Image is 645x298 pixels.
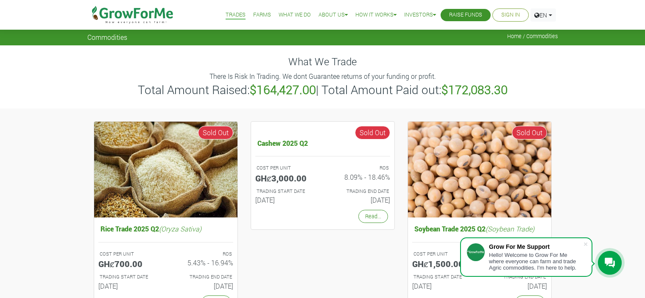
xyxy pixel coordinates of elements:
p: ROS [173,251,232,258]
h5: GHȼ700.00 [98,259,159,269]
a: Farms [253,11,271,19]
a: What We Do [279,11,311,19]
p: Estimated Trading End Date [173,273,232,281]
a: Rice Trade 2025 Q2(Oryza Sativa) COST PER UNIT GHȼ700.00 ROS 5.43% - 16.94% TRADING START DATE [D... [98,223,233,293]
a: Soybean Trade 2025 Q2(Soybean Trade) COST PER UNIT GHȼ1,500.00 ROS 6.19% - 15.11% TRADING START D... [412,223,547,293]
span: Sold Out [512,126,547,139]
p: ROS [330,164,389,172]
span: Sold Out [355,126,390,139]
div: Grow For Me Support [489,243,583,250]
a: Read... [358,210,388,223]
h6: 5.43% - 16.94% [172,259,233,267]
i: (Soybean Trade) [486,224,534,233]
h6: [DATE] [172,282,233,290]
h5: GHȼ1,500.00 [412,259,473,269]
h5: Rice Trade 2025 Q2 [98,223,233,235]
h5: Soybean Trade 2025 Q2 [412,223,547,235]
p: Estimated Trading End Date [487,273,546,281]
p: Estimated Trading Start Date [257,188,315,195]
h5: Cashew 2025 Q2 [255,137,390,149]
h6: [DATE] [255,196,316,204]
b: $164,427.00 [250,82,316,97]
p: COST PER UNIT [257,164,315,172]
h5: GHȼ3,000.00 [255,173,316,183]
h6: 8.09% - 18.46% [329,173,390,181]
span: Sold Out [198,126,233,139]
img: growforme image [408,122,551,218]
h6: [DATE] [486,282,547,290]
a: Raise Funds [449,11,482,19]
a: Sign In [501,11,520,19]
div: Hello! Welcome to Grow For Me where everyone can farm and trade Agric commodities. I'm here to help. [489,252,583,271]
p: Estimated Trading End Date [330,188,389,195]
h4: What We Trade [87,56,558,68]
b: $172,083.30 [441,82,508,97]
i: (Oryza Sativa) [159,224,201,233]
a: Trades [226,11,246,19]
a: EN [531,8,556,22]
h3: Total Amount Raised: | Total Amount Paid out: [89,83,557,97]
a: Investors [404,11,436,19]
h6: [DATE] [412,282,473,290]
p: COST PER UNIT [100,251,158,258]
p: There Is Risk In Trading. We dont Guarantee returns of your funding or profit. [89,71,557,81]
img: growforme image [94,122,237,218]
h6: [DATE] [98,282,159,290]
a: How it Works [355,11,396,19]
span: Home / Commodities [507,33,558,39]
p: Estimated Trading Start Date [413,273,472,281]
p: Estimated Trading Start Date [100,273,158,281]
a: About Us [318,11,348,19]
h6: [DATE] [329,196,390,204]
a: Cashew 2025 Q2 COST PER UNIT GHȼ3,000.00 ROS 8.09% - 18.46% TRADING START DATE [DATE] TRADING END... [255,137,390,208]
p: COST PER UNIT [413,251,472,258]
span: Commodities [87,33,127,41]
